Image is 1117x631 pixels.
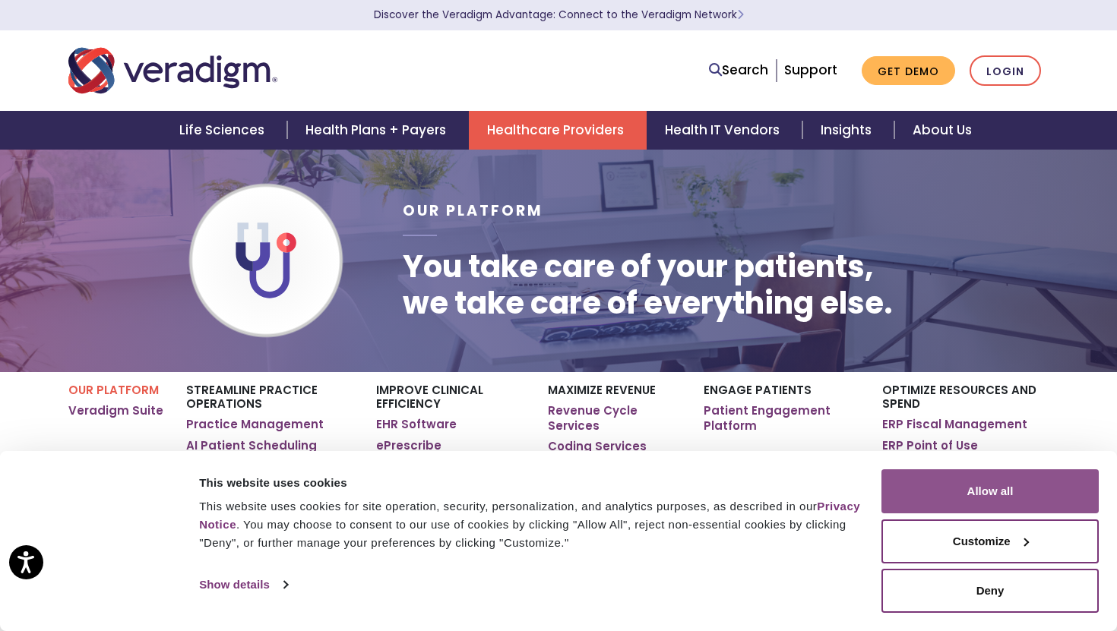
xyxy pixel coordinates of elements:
a: EHR Software [376,417,457,432]
a: Veradigm Suite [68,403,163,418]
a: Healthcare Providers [469,111,647,150]
a: Health Plans + Payers [287,111,469,150]
a: Show details [199,573,287,596]
a: Health IT Vendors [647,111,802,150]
h1: You take care of your patients, we take care of everything else. [403,248,893,321]
img: Veradigm logo [68,46,277,96]
div: This website uses cookies [199,474,864,492]
a: Login [970,55,1041,87]
a: Support [784,61,837,79]
button: Deny [881,569,1099,613]
a: ERP Fiscal Management [882,417,1027,432]
a: ePrescribe [376,438,441,453]
a: Practice Management [186,417,324,432]
span: Learn More [737,8,744,22]
a: Get Demo [862,56,955,86]
a: Revenue Cycle Services [548,403,681,433]
a: Patient Engagement Platform [704,403,859,433]
a: AI Patient Scheduling [186,438,317,453]
a: ERP Point of Use [882,438,978,453]
button: Allow all [881,469,1099,513]
button: Customize [881,519,1099,563]
a: Discover the Veradigm Advantage: Connect to the Veradigm NetworkLearn More [374,8,744,22]
a: Coding Services [548,439,647,454]
a: Insights [802,111,894,150]
a: Search [709,60,768,80]
a: Life Sciences [161,111,287,150]
span: Our Platform [403,200,543,221]
a: About Us [894,111,990,150]
div: This website uses cookies for site operation, security, personalization, and analytics purposes, ... [199,497,864,552]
